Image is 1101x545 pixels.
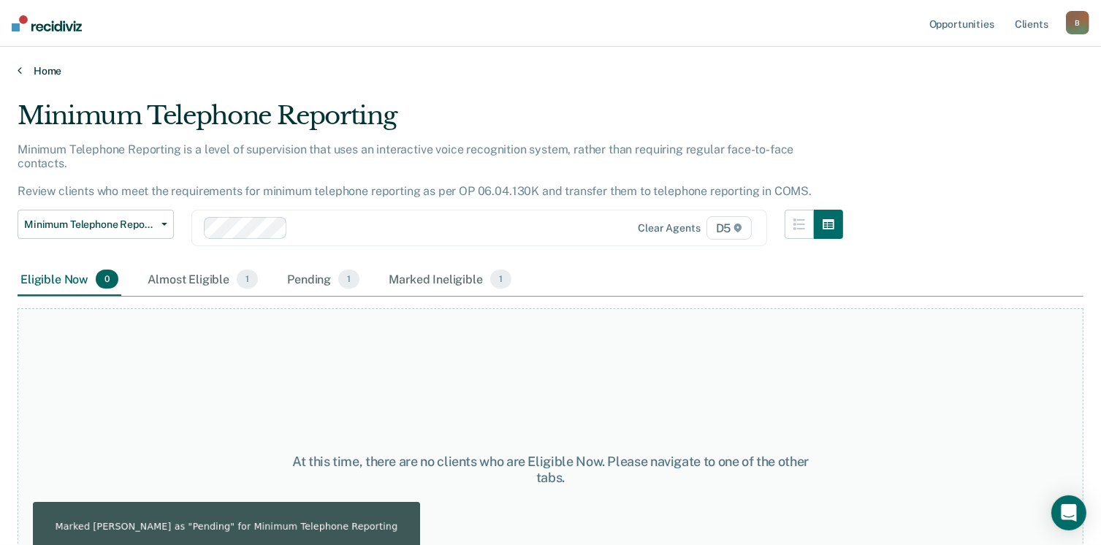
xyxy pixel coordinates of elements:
span: D5 [706,216,753,240]
button: Minimum Telephone Reporting [18,210,174,239]
a: Home [18,64,1083,77]
div: Pending1 [284,264,362,296]
span: 1 [237,270,258,289]
span: 1 [490,270,511,289]
button: B [1066,11,1089,34]
div: Eligible Now0 [18,264,121,296]
div: At this time, there are no clients who are Eligible Now. Please navigate to one of the other tabs. [284,454,817,485]
div: Marked Ineligible1 [386,264,514,296]
div: Almost Eligible1 [145,264,261,296]
span: 0 [96,270,118,289]
div: Minimum Telephone Reporting [18,101,843,142]
div: Open Intercom Messenger [1051,495,1086,530]
p: Minimum Telephone Reporting is a level of supervision that uses an interactive voice recognition ... [18,142,812,199]
img: Recidiviz [12,15,82,31]
div: Clear agents [638,222,700,235]
span: 1 [338,270,359,289]
span: Minimum Telephone Reporting [24,218,156,231]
